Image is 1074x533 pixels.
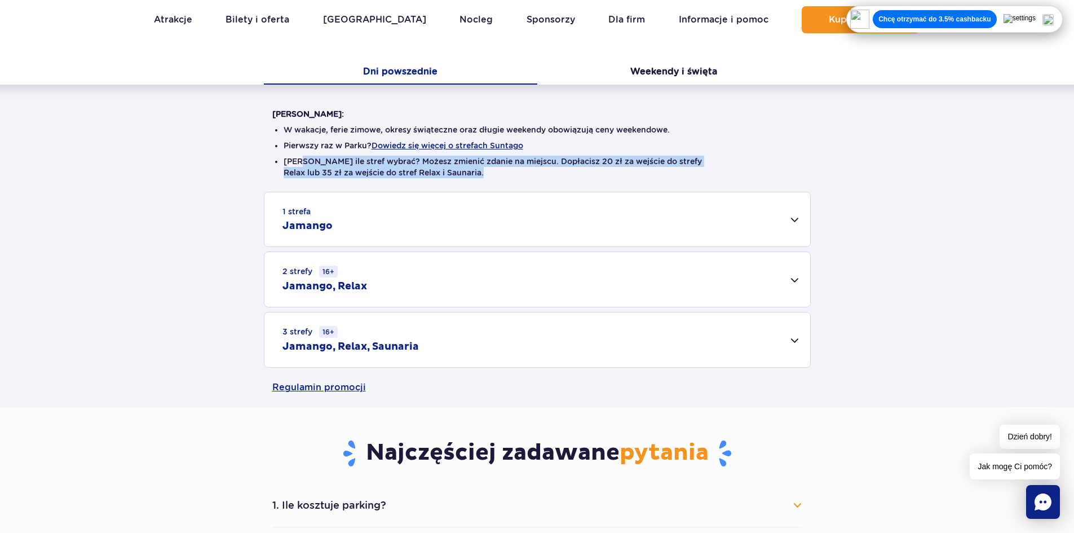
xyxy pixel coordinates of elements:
small: 1 strefa [282,206,311,217]
h3: Najczęściej zadawane [272,439,802,468]
button: Dni powszednie [264,61,537,85]
a: Informacje i pomoc [679,6,768,33]
strong: [PERSON_NAME]: [272,109,344,118]
button: 1. Ile kosztuje parking? [272,493,802,518]
a: Atrakcje [154,6,192,33]
button: Dowiedz się więcej o strefach Suntago [372,141,523,150]
li: Pierwszy raz w Parku? [284,140,791,151]
li: [PERSON_NAME] ile stref wybrać? Możesz zmienić zdanie na miejscu. Dopłacisz 20 zł za wejście do s... [284,156,791,178]
h2: Jamango [282,219,333,233]
div: Chat [1026,485,1060,519]
a: Dla firm [608,6,645,33]
a: Sponsorzy [527,6,575,33]
a: [GEOGRAPHIC_DATA] [323,6,426,33]
a: Regulamin promocji [272,368,802,407]
span: Kup teraz [829,15,873,25]
li: W wakacje, ferie zimowe, okresy świąteczne oraz długie weekendy obowiązują ceny weekendowe. [284,124,791,135]
small: 2 strefy [282,266,338,277]
span: Jak mogę Ci pomóc? [970,453,1060,479]
small: 3 strefy [282,326,338,338]
small: 16+ [319,266,338,277]
a: Bilety i oferta [226,6,289,33]
small: 16+ [319,326,338,338]
button: Kup teraz [802,6,920,33]
h2: Jamango, Relax [282,280,367,293]
span: Dzień dobry! [1000,425,1060,449]
span: pytania [620,439,709,467]
h2: Jamango, Relax, Saunaria [282,340,419,354]
button: Weekendy i święta [537,61,811,85]
a: Nocleg [459,6,493,33]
